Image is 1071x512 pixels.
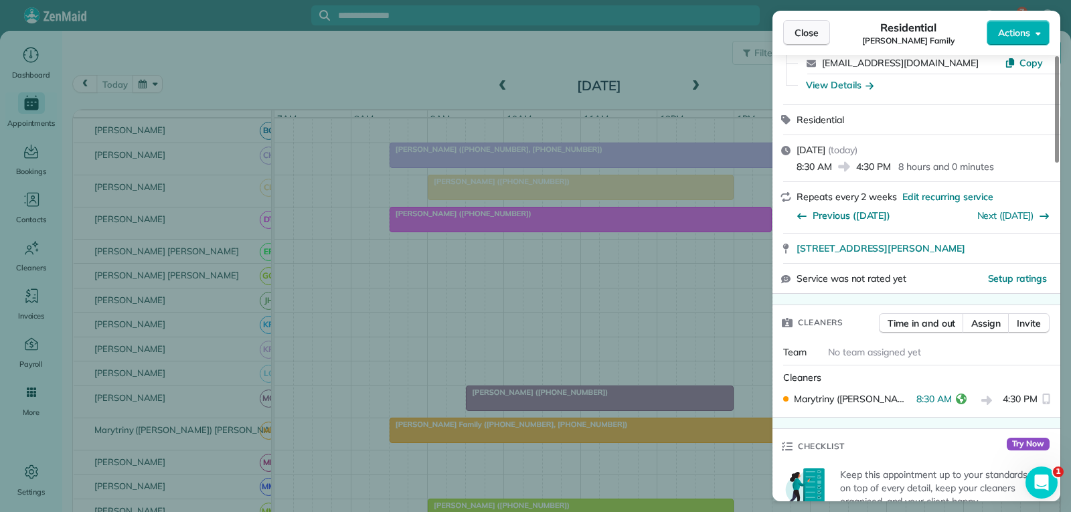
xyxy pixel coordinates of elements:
span: Checklist [798,440,845,453]
span: 8:30 AM [797,160,832,173]
span: Setup ratings [988,272,1048,284]
span: Time in and out [888,317,955,330]
span: No team assigned yet [828,346,921,358]
a: Next ([DATE]) [977,209,1034,222]
button: View Details [806,78,874,92]
span: [PERSON_NAME] Family [862,35,954,46]
span: Invite [1017,317,1041,330]
span: Assign [971,317,1001,330]
span: Edit recurring service [902,190,993,203]
span: [STREET_ADDRESS][PERSON_NAME] [797,242,965,255]
span: Residential [880,19,937,35]
span: Team [783,346,807,358]
button: Time in and out [879,313,964,333]
span: Copy [1019,57,1043,69]
span: 1 [1053,466,1064,477]
span: Cleaners [798,316,843,329]
a: [EMAIL_ADDRESS][DOMAIN_NAME] [822,57,979,69]
span: Repeats every 2 weeks [797,191,897,203]
iframe: Intercom live chat [1025,466,1058,499]
span: [DATE] [797,144,825,156]
p: Keep this appointment up to your standards. Stay on top of every detail, keep your cleaners organ... [840,468,1052,508]
button: Setup ratings [988,272,1048,285]
span: Service was not rated yet [797,272,906,286]
span: Close [795,26,819,39]
span: 4:30 PM [1003,392,1038,409]
span: Cleaners [783,371,821,383]
button: Close [783,20,830,46]
a: [STREET_ADDRESS][PERSON_NAME] [797,242,1052,255]
span: 4:30 PM [856,160,891,173]
span: ( today ) [828,144,857,156]
span: Try Now [1007,438,1050,451]
button: Assign [963,313,1009,333]
button: Next ([DATE]) [977,209,1050,222]
span: Previous ([DATE]) [813,209,890,222]
span: 8:30 AM [916,392,952,409]
span: Marytriny ([PERSON_NAME]) [PERSON_NAME] [794,392,911,406]
button: Previous ([DATE]) [797,209,890,222]
button: Copy [1005,56,1043,70]
button: Invite [1008,313,1050,333]
span: Residential [797,114,844,126]
span: Actions [998,26,1030,39]
p: 8 hours and 0 minutes [898,160,993,173]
